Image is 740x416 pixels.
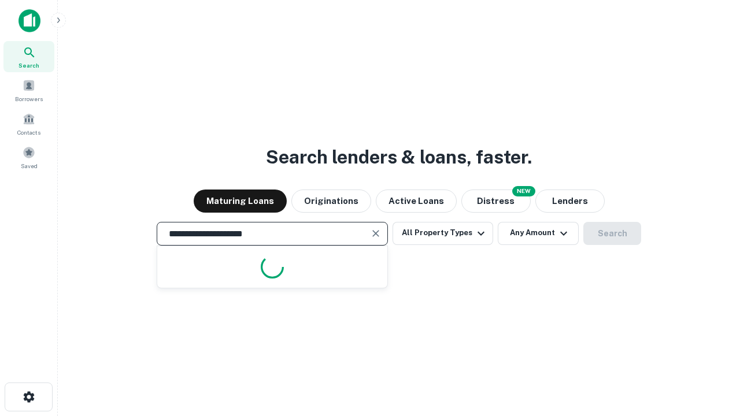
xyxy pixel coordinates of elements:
a: Borrowers [3,75,54,106]
span: Saved [21,161,38,170]
span: Borrowers [15,94,43,103]
img: capitalize-icon.png [18,9,40,32]
a: Saved [3,142,54,173]
iframe: Chat Widget [682,324,740,379]
a: Contacts [3,108,54,139]
button: Search distressed loans with lien and other non-mortgage details. [461,190,531,213]
a: Search [3,41,54,72]
button: All Property Types [393,222,493,245]
div: NEW [512,186,535,196]
button: Originations [291,190,371,213]
h3: Search lenders & loans, faster. [266,143,532,171]
button: Lenders [535,190,605,213]
button: Maturing Loans [194,190,287,213]
button: Any Amount [498,222,579,245]
span: Contacts [17,128,40,137]
button: Active Loans [376,190,457,213]
button: Clear [368,225,384,242]
span: Search [18,61,39,70]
